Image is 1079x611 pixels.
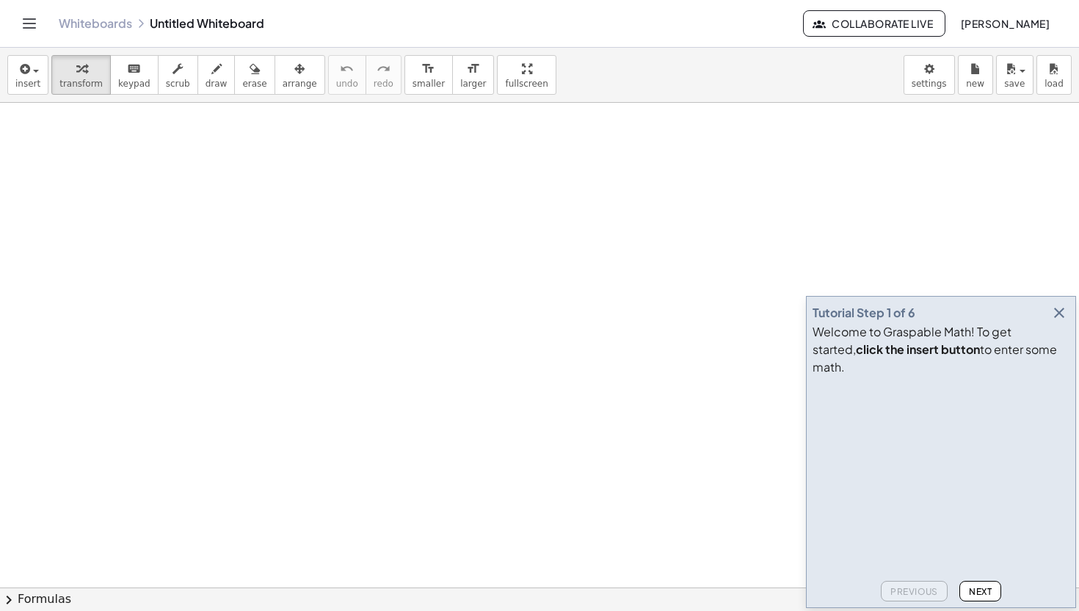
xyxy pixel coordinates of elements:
button: redoredo [366,55,402,95]
button: format_sizelarger [452,55,494,95]
button: load [1036,55,1072,95]
b: click the insert button [856,341,980,357]
a: Whiteboards [59,16,132,31]
button: Collaborate Live [803,10,945,37]
button: insert [7,55,48,95]
button: scrub [158,55,198,95]
span: draw [206,79,228,89]
span: redo [374,79,393,89]
i: keyboard [127,60,141,78]
button: format_sizesmaller [404,55,453,95]
span: Collaborate Live [815,17,933,30]
span: keypad [118,79,150,89]
button: settings [904,55,955,95]
button: keyboardkeypad [110,55,159,95]
i: format_size [421,60,435,78]
button: erase [234,55,275,95]
button: save [996,55,1033,95]
span: [PERSON_NAME] [960,17,1050,30]
button: draw [197,55,236,95]
div: Tutorial Step 1 of 6 [813,304,915,322]
i: undo [340,60,354,78]
button: arrange [275,55,325,95]
span: Next [969,586,992,597]
span: smaller [413,79,445,89]
button: [PERSON_NAME] [948,10,1061,37]
i: redo [377,60,390,78]
span: undo [336,79,358,89]
span: load [1045,79,1064,89]
button: new [958,55,993,95]
span: fullscreen [505,79,548,89]
span: settings [912,79,947,89]
button: Toggle navigation [18,12,41,35]
span: new [966,79,984,89]
span: insert [15,79,40,89]
button: transform [51,55,111,95]
span: scrub [166,79,190,89]
button: Next [959,581,1001,601]
span: arrange [283,79,317,89]
div: Welcome to Graspable Math! To get started, to enter some math. [813,323,1069,376]
span: save [1004,79,1025,89]
button: undoundo [328,55,366,95]
span: erase [242,79,266,89]
button: fullscreen [497,55,556,95]
span: transform [59,79,103,89]
i: format_size [466,60,480,78]
span: larger [460,79,486,89]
